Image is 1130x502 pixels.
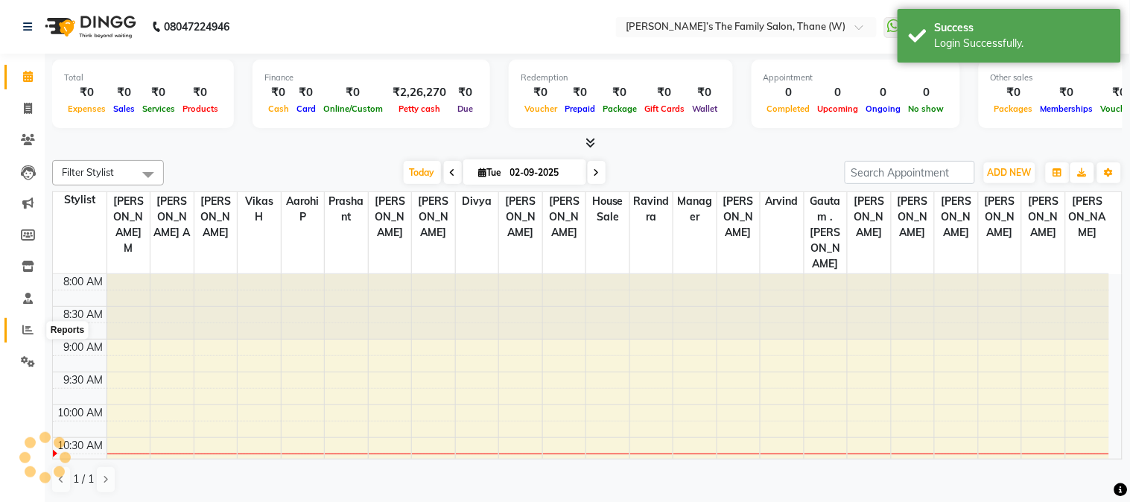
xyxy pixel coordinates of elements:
span: [PERSON_NAME] [194,192,238,242]
span: ADD NEW [988,167,1032,178]
span: Expenses [64,104,109,114]
span: Completed [764,104,814,114]
div: Login Successfully. [935,36,1110,51]
div: Success [935,20,1110,36]
span: Ongoing [863,104,905,114]
span: [PERSON_NAME] [369,192,412,242]
div: Redemption [521,72,721,84]
input: Search Appointment [845,161,975,184]
span: Prepaid [561,104,599,114]
div: ₹0 [264,84,293,101]
span: [PERSON_NAME] [717,192,761,242]
span: gautam .[PERSON_NAME] [804,192,848,273]
span: Gift Cards [641,104,688,114]
div: ₹0 [452,84,478,101]
div: 0 [905,84,948,101]
div: ₹0 [561,84,599,101]
div: ₹0 [109,84,139,101]
div: ₹2,26,270 [387,84,452,101]
div: 9:30 AM [61,372,107,388]
div: Finance [264,72,478,84]
span: Wallet [688,104,721,114]
span: Manager [673,192,717,226]
span: Memberships [1037,104,1097,114]
div: 0 [764,84,814,101]
span: Due [454,104,477,114]
span: Upcoming [814,104,863,114]
div: ₹0 [179,84,222,101]
div: ₹0 [64,84,109,101]
div: Stylist [53,192,107,208]
img: logo [38,6,140,48]
span: No show [905,104,948,114]
span: Prashant [325,192,368,226]
span: Packages [991,104,1037,114]
div: ₹0 [1037,84,1097,101]
span: [PERSON_NAME] M [107,192,150,258]
span: Online/Custom [320,104,387,114]
span: Today [404,161,441,184]
span: Filter Stylist [62,166,114,178]
div: ₹0 [688,84,721,101]
span: [PERSON_NAME] [499,192,542,242]
span: [PERSON_NAME] [412,192,455,242]
input: 2025-09-02 [506,162,580,184]
div: Total [64,72,222,84]
span: Products [179,104,222,114]
div: ₹0 [991,84,1037,101]
span: Aarohi P [282,192,325,226]
span: [PERSON_NAME] [979,192,1022,242]
b: 08047224946 [164,6,229,48]
span: [PERSON_NAME] [1066,192,1109,242]
span: Sales [109,104,139,114]
div: 8:00 AM [61,274,107,290]
div: ₹0 [641,84,688,101]
span: arvind [761,192,804,211]
span: [PERSON_NAME] [848,192,891,242]
div: 10:00 AM [55,405,107,421]
div: ₹0 [139,84,179,101]
span: Voucher [521,104,561,114]
span: Divya [456,192,499,211]
span: Petty cash [395,104,444,114]
span: Tue [475,167,506,178]
div: 10:30 AM [55,438,107,454]
span: Services [139,104,179,114]
span: [PERSON_NAME] [892,192,935,242]
div: Appointment [764,72,948,84]
span: Package [599,104,641,114]
span: Card [293,104,320,114]
div: ₹0 [320,84,387,101]
span: [PERSON_NAME] A [150,192,194,242]
span: 1 / 1 [73,471,94,487]
div: 8:30 AM [61,307,107,323]
div: Reports [47,322,88,340]
div: ₹0 [293,84,320,101]
span: [PERSON_NAME] [935,192,978,242]
span: Cash [264,104,293,114]
span: Ravindra [630,192,673,226]
div: ₹0 [599,84,641,101]
div: ₹0 [521,84,561,101]
span: Vikas H [238,192,281,226]
span: [PERSON_NAME] [543,192,586,242]
div: 0 [863,84,905,101]
div: 0 [814,84,863,101]
button: ADD NEW [984,162,1035,183]
span: [PERSON_NAME] [1022,192,1065,242]
span: House sale [586,192,629,226]
div: 9:00 AM [61,340,107,355]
